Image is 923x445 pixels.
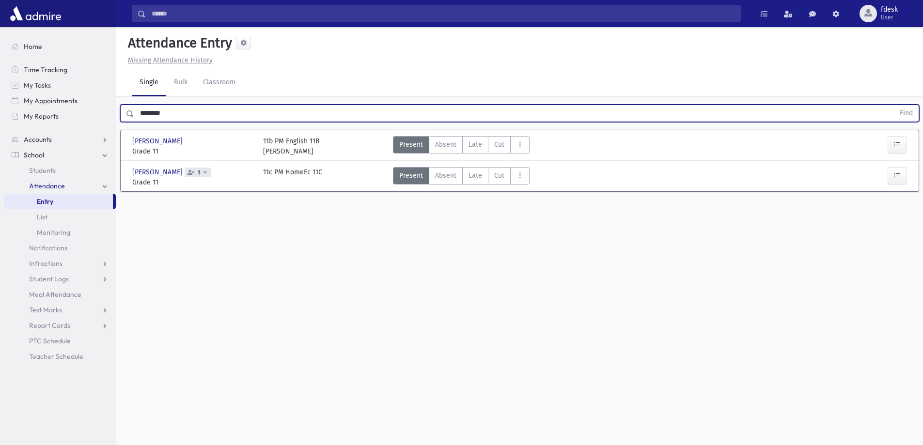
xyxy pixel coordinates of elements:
a: Student Logs [4,271,116,287]
span: Time Tracking [24,65,67,74]
span: Grade 11 [132,177,253,187]
span: Notifications [29,244,67,252]
a: Students [4,163,116,178]
a: School [4,147,116,163]
span: Grade 11 [132,146,253,156]
span: Infractions [29,259,63,268]
span: Students [29,166,56,175]
div: AttTypes [393,167,530,187]
span: Monitoring [37,228,70,237]
span: Entry [37,197,53,206]
a: Missing Attendance History [124,56,213,64]
a: Entry [4,194,113,209]
span: Cut [494,170,504,181]
span: Present [399,139,423,150]
div: 11c PM HomeEc 11C [263,167,322,187]
a: Accounts [4,132,116,147]
a: Meal Attendance [4,287,116,302]
img: AdmirePro [8,4,63,23]
span: Teacher Schedule [29,352,83,361]
span: Test Marks [29,306,62,314]
a: List [4,209,116,225]
span: List [37,213,47,221]
button: Find [894,105,919,122]
span: Late [469,139,482,150]
span: [PERSON_NAME] [132,167,185,177]
input: Search [146,5,740,22]
span: Attendance [29,182,65,190]
span: Student Logs [29,275,69,283]
span: User [881,14,898,21]
a: Home [4,39,116,54]
a: My Appointments [4,93,116,108]
span: My Tasks [24,81,51,90]
span: PTC Schedule [29,337,71,345]
span: Report Cards [29,321,70,330]
a: Time Tracking [4,62,116,77]
span: Meal Attendance [29,290,81,299]
a: Report Cards [4,318,116,333]
span: Accounts [24,135,52,144]
a: Monitoring [4,225,116,240]
a: Bulk [166,69,195,96]
h5: Attendance Entry [124,35,232,51]
a: My Reports [4,108,116,124]
span: Cut [494,139,504,150]
span: Absent [435,139,456,150]
span: School [24,151,44,159]
span: Absent [435,170,456,181]
span: [PERSON_NAME] [132,136,185,146]
a: My Tasks [4,77,116,93]
span: Home [24,42,42,51]
a: Infractions [4,256,116,271]
span: fdesk [881,6,898,14]
span: My Reports [24,112,59,121]
a: Test Marks [4,302,116,318]
a: Teacher Schedule [4,349,116,364]
a: Single [132,69,166,96]
div: 11b PM English 11B [PERSON_NAME] [263,136,320,156]
span: 1 [196,169,202,176]
a: Attendance [4,178,116,194]
span: My Appointments [24,96,78,105]
u: Missing Attendance History [128,56,213,64]
div: AttTypes [393,136,530,156]
span: Present [399,170,423,181]
a: Notifications [4,240,116,256]
a: PTC Schedule [4,333,116,349]
a: Classroom [195,69,243,96]
span: Late [469,170,482,181]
